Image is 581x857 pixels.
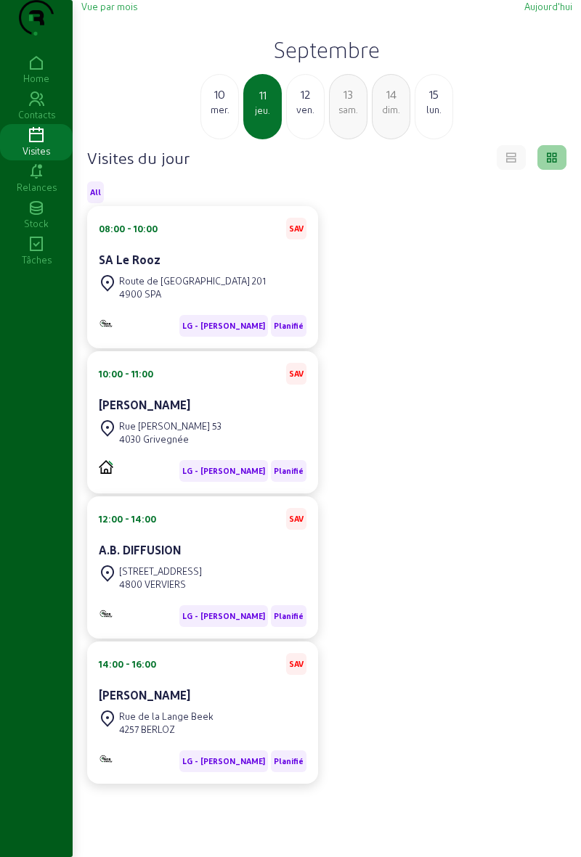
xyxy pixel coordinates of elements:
img: Monitoring et Maintenance [99,319,113,328]
span: SAV [289,659,304,669]
cam-card-title: SA Le Rooz [99,253,161,266]
div: [STREET_ADDRESS] [119,565,202,578]
span: Planifié [274,321,304,331]
div: lun. [415,103,452,116]
div: 12 [287,86,324,103]
div: dim. [373,103,410,116]
cam-card-title: [PERSON_NAME] [99,688,190,702]
div: 4030 Grivegnée [119,432,222,446]
img: Monitoring et Maintenance [99,609,113,618]
div: 11 [245,86,280,104]
div: Rue [PERSON_NAME] 53 [119,419,222,432]
div: 13 [330,86,367,103]
span: SAV [289,369,304,379]
span: Vue par mois [81,1,137,12]
span: Aujourd'hui [524,1,572,12]
span: Planifié [274,756,304,766]
div: sam. [330,103,367,116]
span: LG - [PERSON_NAME] [182,466,265,476]
div: mer. [201,103,238,116]
div: 4800 VERVIERS [119,578,202,591]
span: LG - [PERSON_NAME] [182,611,265,621]
cam-card-title: A.B. DIFFUSION [99,543,181,557]
div: 4257 BERLOZ [119,723,214,736]
span: SAV [289,514,304,524]
h4: Visites du jour [87,147,190,168]
img: Monitoring et Maintenance [99,754,113,763]
span: All [90,187,101,197]
span: Planifié [274,466,304,476]
div: 10 [201,86,238,103]
div: 15 [415,86,452,103]
div: jeu. [245,104,280,117]
div: Route de [GEOGRAPHIC_DATA] 201 [119,274,266,287]
div: 12:00 - 14:00 [99,512,156,525]
div: 10:00 - 11:00 [99,367,153,380]
div: Rue de la Lange Beek [119,710,214,723]
h2: Septembre [81,36,572,62]
span: LG - [PERSON_NAME] [182,756,265,766]
span: Planifié [274,611,304,621]
cam-card-title: [PERSON_NAME] [99,398,190,411]
div: 14:00 - 16:00 [99,657,156,671]
span: LG - [PERSON_NAME] [182,321,265,331]
div: 4900 SPA [119,287,266,300]
div: ven. [287,103,324,116]
img: PVELEC [99,460,113,474]
span: SAV [289,224,304,234]
div: 08:00 - 10:00 [99,222,158,235]
div: 14 [373,86,410,103]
